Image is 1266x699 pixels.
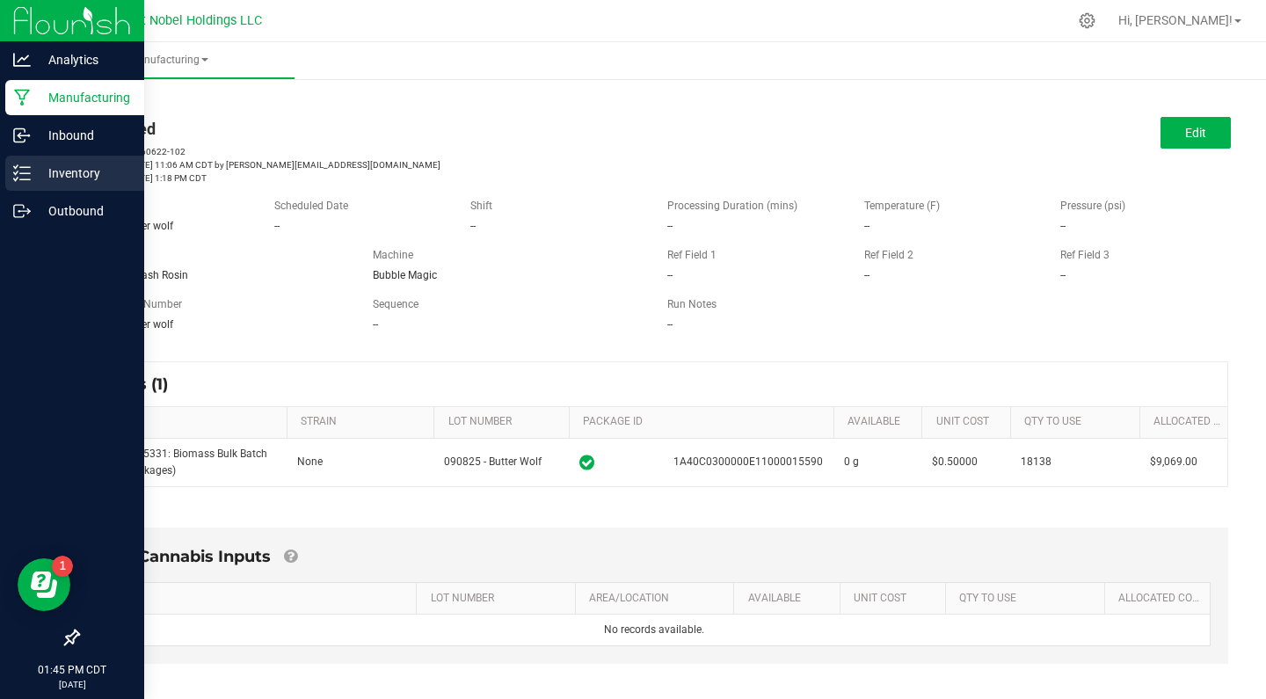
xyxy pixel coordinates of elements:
[470,200,492,212] span: Shift
[864,269,869,281] span: --
[31,87,136,108] p: Manufacturing
[667,220,673,232] span: --
[373,249,413,261] span: Machine
[274,200,348,212] span: Scheduled Date
[297,455,323,468] span: None
[448,415,563,429] a: LOT NUMBERSortable
[18,558,70,611] iframe: Resource center
[932,455,978,468] span: $0.50000
[1118,13,1233,27] span: Hi, [PERSON_NAME]!
[673,454,823,470] span: 1A40C0300000E11000015590
[1076,12,1098,29] div: Manage settings
[97,13,262,28] span: Midwest Nobel Holdings LLC
[373,318,378,331] span: --
[13,127,31,144] inline-svg: Inbound
[91,448,267,477] span: M00002265331: Biomass Bulk Batch (Mixed Packages)
[373,269,437,281] span: Bubble Magic
[31,125,136,146] p: Inbound
[77,145,641,158] p: MP-20250915160622-102
[589,592,727,606] a: AREA/LOCATIONSortable
[1060,220,1066,232] span: --
[1060,269,1066,281] span: --
[864,220,869,232] span: --
[667,298,717,310] span: Run Notes
[274,220,280,232] span: --
[31,49,136,70] p: Analytics
[13,164,31,182] inline-svg: Inventory
[13,202,31,220] inline-svg: Outbound
[52,556,73,577] iframe: Resource center unread badge
[959,592,1097,606] a: QTY TO USESortable
[667,269,673,281] span: --
[1024,415,1133,429] a: QTY TO USESortable
[936,415,1004,429] a: Unit CostSortable
[98,547,271,566] span: Non-Cannabis Inputs
[579,452,594,473] span: In Sync
[284,547,297,566] a: Add Non-Cannabis items that were also consumed in the run (e.g. gloves and packaging); Also add N...
[864,200,940,212] span: Temperature (F)
[444,455,542,468] span: 090825 - Butter Wolf
[94,415,280,429] a: ITEMSortable
[112,592,410,606] a: ITEMSortable
[13,51,31,69] inline-svg: Analytics
[748,592,833,606] a: AVAILABLESortable
[77,158,641,171] p: [DATE] 11:06 AM CDT by [PERSON_NAME][EMAIL_ADDRESS][DOMAIN_NAME]
[42,53,295,68] span: Manufacturing
[1160,117,1231,149] button: Edit
[667,318,673,331] span: --
[1185,126,1206,140] span: Edit
[848,415,915,429] a: AVAILABLESortable
[583,415,826,429] a: PACKAGE IDSortable
[667,249,717,261] span: Ref Field 1
[98,615,1210,645] td: No records available.
[42,42,295,79] a: Manufacturing
[1153,415,1221,429] a: Allocated CostSortable
[470,220,476,232] span: --
[1021,455,1051,468] span: 18138
[31,163,136,184] p: Inventory
[667,200,797,212] span: Processing Duration (mins)
[8,678,136,691] p: [DATE]
[864,249,913,261] span: Ref Field 2
[8,662,136,678] p: 01:45 PM CDT
[854,592,939,606] a: Unit CostSortable
[853,455,859,468] span: g
[373,298,418,310] span: Sequence
[1060,200,1125,212] span: Pressure (psi)
[1150,455,1197,468] span: $9,069.00
[844,455,850,468] span: 0
[1060,249,1110,261] span: Ref Field 3
[77,171,641,185] p: [DATE] 1:18 PM CDT
[31,200,136,222] p: Outbound
[301,415,427,429] a: STRAINSortable
[77,117,641,141] div: Completed
[13,89,31,106] inline-svg: Manufacturing
[1118,592,1204,606] a: Allocated CostSortable
[431,592,569,606] a: LOT NUMBERSortable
